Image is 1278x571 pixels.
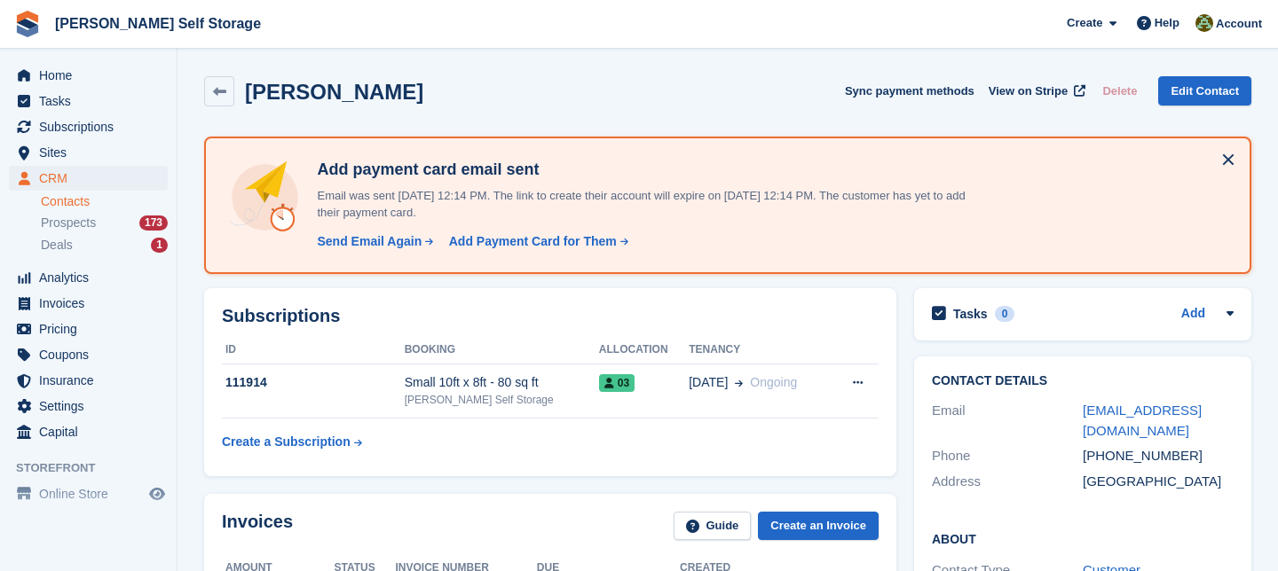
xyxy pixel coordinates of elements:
h2: Invoices [222,512,293,541]
div: [PHONE_NUMBER] [1083,446,1234,466]
div: 1 [151,238,168,253]
span: Sites [39,140,146,165]
div: Create a Subscription [222,433,351,451]
a: Create a Subscription [222,426,362,458]
span: Pricing [39,317,146,341]
a: menu [9,291,168,316]
span: Online Store [39,481,146,506]
div: Address [932,472,1083,492]
a: menu [9,265,168,290]
h2: Tasks [953,306,988,322]
div: 111914 [222,373,405,392]
span: Storefront [16,459,177,477]
span: Invoices [39,291,146,316]
img: add-payment-card-4dbda4983b697a7845d177d07a5d71e8a16f1ec00487972de202a45f1e8132f5.svg [227,160,303,235]
div: Small 10ft x 8ft - 80 sq ft [405,373,599,392]
div: [GEOGRAPHIC_DATA] [1083,472,1234,492]
th: Allocation [599,336,689,364]
button: Sync payment methods [845,76,974,106]
a: Deals 1 [41,236,168,254]
span: 03 [599,374,635,392]
a: [PERSON_NAME] Self Storage [48,9,268,38]
div: Email [932,401,1083,441]
a: menu [9,481,168,506]
a: Edit Contact [1158,76,1251,106]
h2: Contact Details [932,374,1234,388]
h2: About [932,529,1234,547]
span: Insurance [39,368,146,393]
a: Create an Invoice [758,512,879,541]
a: Preview store [146,483,168,505]
a: Contacts [41,193,168,210]
span: Subscriptions [39,114,146,139]
span: Tasks [39,89,146,113]
div: 0 [995,306,1015,322]
a: menu [9,140,168,165]
a: menu [9,368,168,393]
a: [EMAIL_ADDRESS][DOMAIN_NAME] [1083,403,1202,438]
span: Ongoing [750,375,797,389]
a: menu [9,89,168,113]
div: Phone [932,446,1083,466]
a: Prospects 173 [41,214,168,232]
h2: [PERSON_NAME] [245,80,423,104]
h4: Add payment card email sent [310,160,975,180]
span: Analytics [39,265,146,290]
span: Create [1067,14,1102,32]
p: Email was sent [DATE] 12:14 PM. The link to create their account will expire on [DATE] 12:14 PM. ... [310,187,975,222]
span: Deals [41,237,73,254]
a: menu [9,394,168,418]
h2: Subscriptions [222,306,879,326]
div: Add Payment Card for Them [449,232,617,251]
span: Account [1216,15,1262,33]
a: Add Payment Card for Them [442,232,630,251]
span: View on Stripe [989,82,1068,100]
a: menu [9,317,168,341]
a: Add [1181,304,1205,325]
a: menu [9,342,168,367]
span: Settings [39,394,146,418]
th: Booking [405,336,599,364]
th: ID [222,336,405,364]
a: menu [9,166,168,191]
span: [DATE] [689,373,728,392]
span: Capital [39,419,146,444]
a: menu [9,63,168,88]
div: 173 [139,215,168,231]
img: Karl [1195,14,1213,32]
a: menu [9,419,168,444]
span: CRM [39,166,146,191]
th: Tenancy [689,336,830,364]
button: Delete [1095,76,1144,106]
span: Home [39,63,146,88]
div: [PERSON_NAME] Self Storage [405,392,599,408]
span: Coupons [39,342,146,367]
a: Guide [674,512,752,541]
span: Prospects [41,215,96,231]
div: Send Email Again [317,232,422,251]
img: stora-icon-8386f47178a22dfd0bd8f6a31ec36ba5ce8667c1dd55bd0f319d3a0aa187defe.svg [14,11,41,37]
span: Help [1155,14,1179,32]
a: View on Stripe [982,76,1089,106]
a: menu [9,114,168,139]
